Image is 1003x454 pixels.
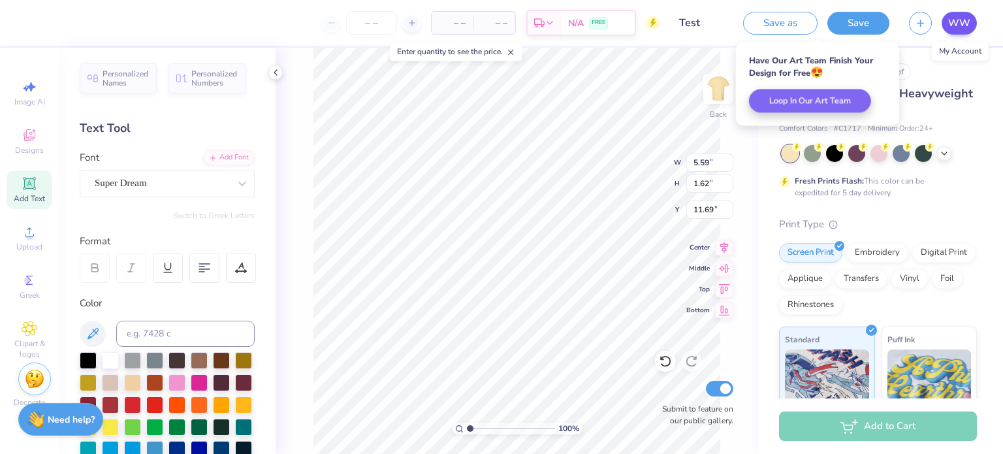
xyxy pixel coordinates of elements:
[749,55,886,79] div: Have Our Art Team Finish Your Design for Free
[887,349,972,415] img: Puff Ink
[390,42,522,61] div: Enter quantity to see the price.
[743,12,818,35] button: Save as
[785,332,820,346] span: Standard
[439,16,466,30] span: – –
[779,217,977,232] div: Print Type
[80,150,99,165] label: Font
[785,349,869,415] img: Standard
[948,16,970,31] span: WW
[592,18,605,27] span: FREE
[116,321,255,347] input: e.g. 7428 c
[795,176,864,186] strong: Fresh Prints Flash:
[749,89,871,112] button: Loop In Our Art Team
[705,76,731,102] img: Back
[810,65,823,80] span: 😍
[80,296,255,311] div: Color
[686,306,710,315] span: Bottom
[568,16,584,30] span: N/A
[932,269,963,289] div: Foil
[686,243,710,252] span: Center
[779,269,831,289] div: Applique
[779,295,842,315] div: Rhinestones
[891,269,928,289] div: Vinyl
[191,69,238,88] span: Personalized Numbers
[481,16,507,30] span: – –
[835,269,887,289] div: Transfers
[827,12,889,35] button: Save
[7,338,52,359] span: Clipart & logos
[346,11,397,35] input: – –
[48,413,95,426] strong: Need help?
[20,290,40,300] span: Greek
[669,10,733,36] input: Untitled Design
[14,193,45,204] span: Add Text
[558,423,579,434] span: 100 %
[942,12,977,35] a: WW
[14,97,45,107] span: Image AI
[779,243,842,263] div: Screen Print
[912,243,976,263] div: Digital Print
[887,332,915,346] span: Puff Ink
[173,210,255,221] button: Switch to Greek Letters
[103,69,149,88] span: Personalized Names
[655,403,733,427] label: Submit to feature on our public gallery.
[16,242,42,252] span: Upload
[846,243,908,263] div: Embroidery
[80,120,255,137] div: Text Tool
[686,285,710,294] span: Top
[710,108,727,120] div: Back
[15,145,44,155] span: Designs
[932,42,989,60] div: My Account
[686,264,710,273] span: Middle
[203,150,255,165] div: Add Font
[80,234,256,249] div: Format
[14,397,45,408] span: Decorate
[795,175,955,199] div: This color can be expedited for 5 day delivery.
